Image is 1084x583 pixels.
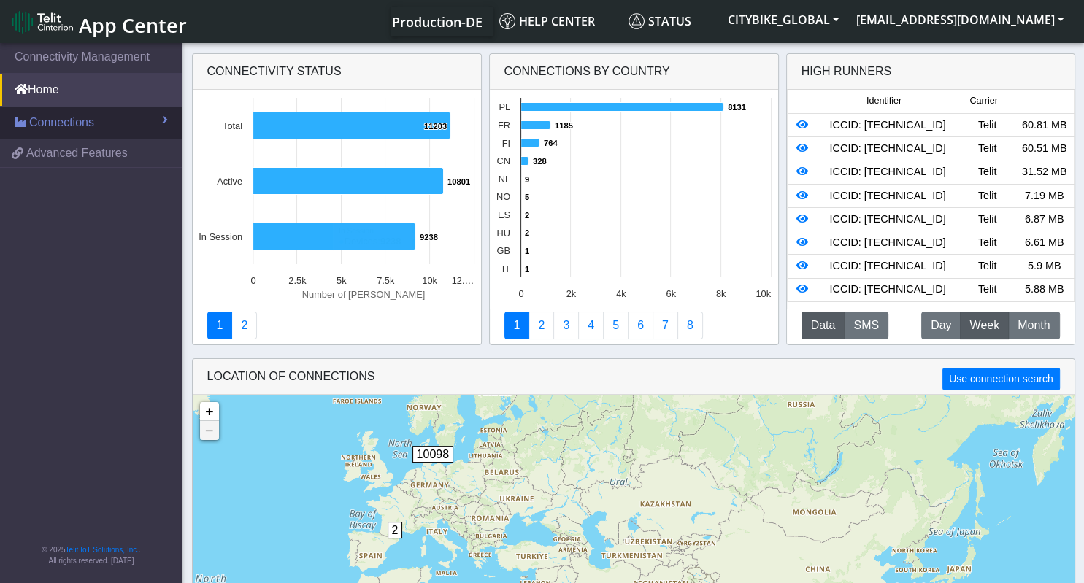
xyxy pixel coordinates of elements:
text: 5 [525,193,529,201]
text: 2 [525,228,529,237]
nav: Summary paging [504,312,764,339]
span: 2 [388,522,403,538]
text: 328 [533,157,547,166]
a: 14 Days Trend [628,312,653,339]
text: PL [499,101,510,112]
span: Carrier [969,94,997,108]
a: Status [623,7,719,36]
a: Deployment status [231,312,257,339]
div: 6.61 MB [1016,235,1073,251]
a: Connections By Carrier [578,312,604,339]
div: 7.19 MB [1016,188,1073,204]
div: 60.81 MB [1016,117,1073,134]
div: 60.51 MB [1016,141,1073,157]
text: 7.5k [377,275,395,286]
span: Status [629,13,691,29]
text: 11203 [424,122,447,131]
text: Total [223,120,242,131]
a: Help center [493,7,623,36]
div: 6.87 MB [1016,212,1073,228]
div: ICCID: [TECHNICAL_ID] [817,164,959,180]
text: 8131 [728,103,746,112]
span: Month [1018,317,1050,334]
div: Connections By Country [490,54,778,90]
span: Week [969,317,999,334]
div: Telit [959,258,1016,274]
a: Connectivity status [207,312,233,339]
text: 4k [616,288,626,299]
span: Advanced Features [26,144,128,162]
div: Telit [959,212,1016,228]
div: 5.9 MB [1016,258,1073,274]
span: 10098 [412,446,454,463]
nav: Summary paging [207,312,466,339]
a: Not Connected for 30 days [677,312,703,339]
text: 2 [525,211,529,220]
div: High Runners [802,63,892,80]
text: In Session [199,231,242,242]
button: Month [1008,312,1059,339]
text: FR [498,120,510,131]
text: 8k [715,288,726,299]
span: Day [931,317,951,334]
text: 2k [566,288,576,299]
div: ICCID: [TECHNICAL_ID] [817,258,959,274]
button: [EMAIL_ADDRESS][DOMAIN_NAME] [847,7,1072,33]
text: ES [498,209,510,220]
text: NL [498,174,510,185]
a: App Center [12,6,185,37]
a: Carrier [528,312,554,339]
text: GB [496,245,510,256]
div: ICCID: [TECHNICAL_ID] [817,282,959,298]
text: 0 [518,288,523,299]
text: 10801 [447,177,470,186]
text: Number of [PERSON_NAME] [302,288,426,299]
button: Day [921,312,961,339]
div: LOCATION OF CONNECTIONS [193,359,1075,395]
div: Telit [959,141,1016,157]
a: Zoom out [200,421,219,440]
a: Zoom in [200,402,219,421]
text: 9 [525,175,529,184]
text: 6k [666,288,676,299]
text: 764 [544,139,558,147]
text: 10k [422,275,437,286]
span: Connections [29,114,94,131]
span: Production-DE [392,13,483,31]
span: App Center [79,12,187,39]
img: logo-telit-cinterion-gw-new.png [12,10,73,34]
text: 1 [525,265,529,274]
div: ICCID: [TECHNICAL_ID] [817,117,959,134]
div: Telit [959,235,1016,251]
a: Usage by Carrier [603,312,629,339]
text: NO [496,191,510,202]
button: Use connection search [942,368,1059,390]
a: Connections By Country [504,312,530,339]
text: FI [501,138,510,149]
text: 9238 [420,233,438,242]
button: SMS [844,312,888,339]
div: Telit [959,188,1016,204]
img: knowledge.svg [499,13,515,29]
span: Identifier [866,94,902,108]
text: Active [217,176,242,187]
div: ICCID: [TECHNICAL_ID] [817,141,959,157]
div: 5.88 MB [1016,282,1073,298]
text: 2.5k [288,275,307,286]
div: 31.52 MB [1016,164,1073,180]
div: Connectivity status [193,54,481,90]
div: Telit [959,282,1016,298]
div: Telit [959,164,1016,180]
a: Telit IoT Solutions, Inc. [66,546,139,554]
div: Telit [959,117,1016,134]
span: Help center [499,13,595,29]
a: Usage per Country [553,312,579,339]
text: 1 [525,247,529,255]
button: Week [960,312,1009,339]
div: ICCID: [TECHNICAL_ID] [817,212,959,228]
text: HU [496,228,510,239]
text: 12.… [452,275,474,286]
text: 0 [251,275,256,286]
text: 1185 [555,121,573,130]
button: CITYBIKE_GLOBAL [719,7,847,33]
